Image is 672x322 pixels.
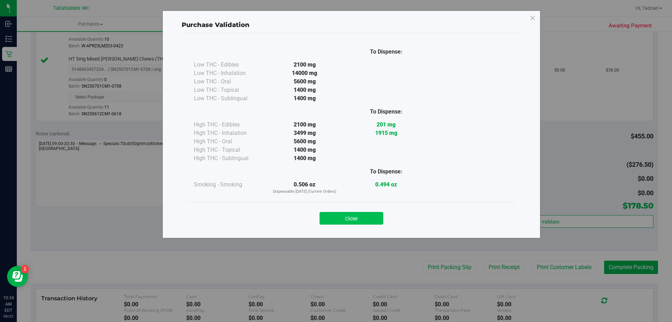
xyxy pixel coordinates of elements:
div: 1400 mg [264,146,345,154]
p: Dispensable [DATE] (Current Orders) [264,189,345,195]
div: 2100 mg [264,121,345,129]
div: 0.506 oz [264,180,345,195]
iframe: Resource center unread badge [21,265,29,273]
button: Close [320,212,383,225]
div: Low THC - Edibles [194,61,264,69]
div: 1400 mg [264,86,345,94]
div: Smoking - Smoking [194,180,264,189]
div: Low THC - Sublingual [194,94,264,103]
span: Purchase Validation [182,21,250,29]
div: High THC - Topical [194,146,264,154]
div: Low THC - Topical [194,86,264,94]
strong: 201 mg [377,121,395,128]
div: To Dispense: [345,48,427,56]
div: High THC - Sublingual [194,154,264,163]
div: To Dispense: [345,167,427,176]
div: Low THC - Oral [194,77,264,86]
div: 5600 mg [264,77,345,86]
div: High THC - Edibles [194,121,264,129]
div: 1400 mg [264,154,345,163]
div: High THC - Inhalation [194,129,264,137]
div: Low THC - Inhalation [194,69,264,77]
div: High THC - Oral [194,137,264,146]
iframe: Resource center [7,266,28,287]
div: 1400 mg [264,94,345,103]
div: 14000 mg [264,69,345,77]
div: 5600 mg [264,137,345,146]
div: 3499 mg [264,129,345,137]
strong: 0.494 oz [375,181,397,188]
strong: 1915 mg [375,130,397,136]
div: 2100 mg [264,61,345,69]
div: To Dispense: [345,108,427,116]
